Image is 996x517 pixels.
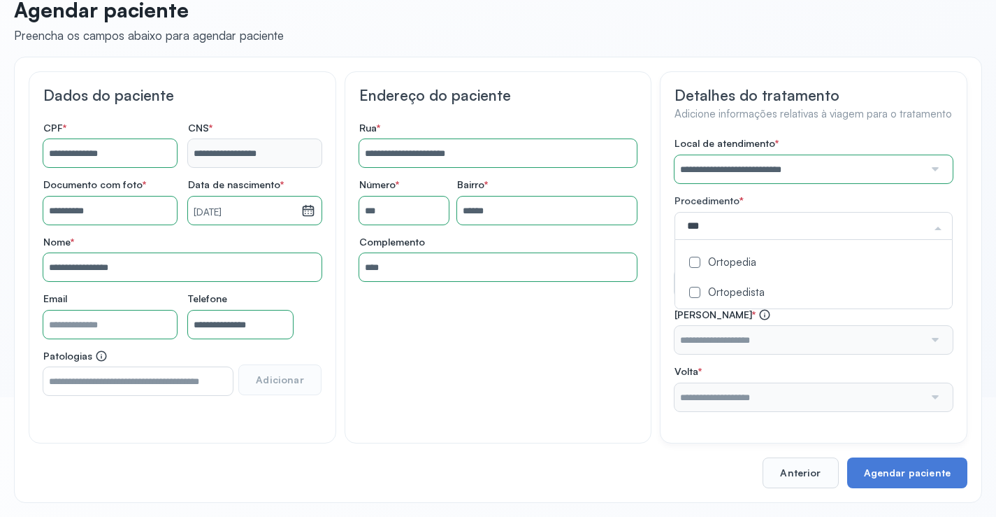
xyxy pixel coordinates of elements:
[674,108,953,121] h4: Adicione informações relativas à viagem para o tratamento
[359,236,425,248] span: Complemento
[847,458,967,488] button: Agendar paciente
[43,178,146,191] span: Documento com foto
[188,122,212,134] span: CNS
[194,206,296,220] small: [DATE]
[43,292,67,305] span: Email
[763,458,838,488] button: Anterior
[359,86,637,104] h3: Endereço do paciente
[457,178,488,191] span: Bairro
[43,236,74,248] span: Nome
[238,364,321,395] button: Adicionar
[43,122,66,134] span: CPF
[684,287,944,300] div: Ortopedista
[674,365,702,378] span: Volta
[43,350,108,362] span: Patologias
[43,86,322,104] h3: Dados do paciente
[188,178,284,191] span: Data de nascimento
[674,194,739,206] span: Procedimento
[359,122,380,134] span: Rua
[674,137,779,150] span: Local de atendimento
[188,292,227,305] span: Telefone
[684,219,930,233] input: procedures-searchbox
[359,178,399,191] span: Número
[14,28,284,43] div: Preencha os campos abaixo para agendar paciente
[674,309,771,321] span: [PERSON_NAME]
[684,257,944,270] div: Ortopedia
[674,86,953,104] h3: Detalhes do tratamento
